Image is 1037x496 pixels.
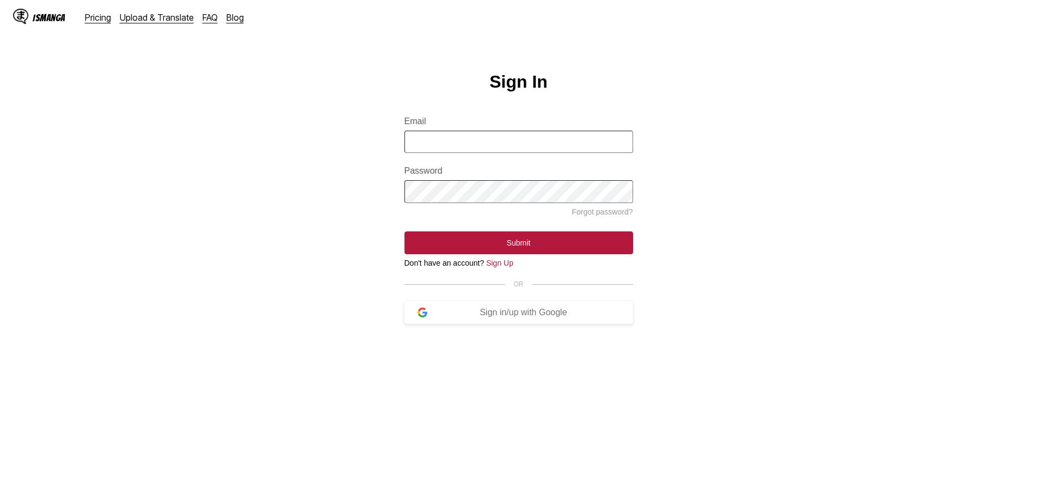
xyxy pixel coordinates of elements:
img: IsManga Logo [13,9,28,24]
img: google-logo [418,308,427,317]
a: Pricing [85,12,111,23]
div: IsManga [33,13,65,23]
h1: Sign In [489,72,548,92]
a: Sign Up [486,259,513,267]
label: Email [404,117,633,126]
button: Sign in/up with Google [404,301,633,324]
a: Blog [226,12,244,23]
a: FAQ [203,12,218,23]
a: Upload & Translate [120,12,194,23]
div: Don't have an account? [404,259,633,267]
div: OR [404,280,633,288]
div: Sign in/up with Google [427,308,620,317]
label: Password [404,166,633,176]
a: IsManga LogoIsManga [13,9,85,26]
button: Submit [404,231,633,254]
a: Forgot password? [572,207,633,216]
